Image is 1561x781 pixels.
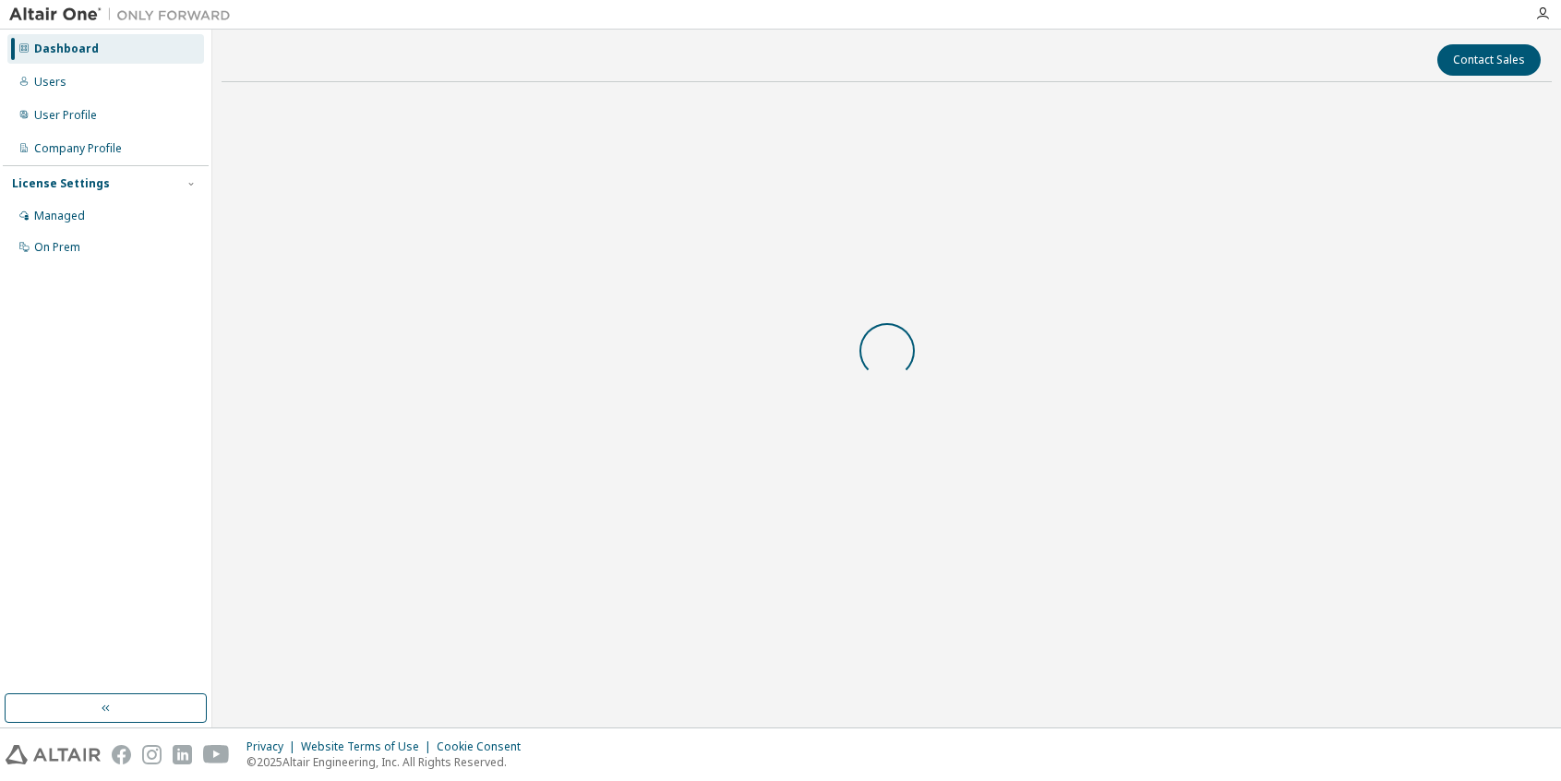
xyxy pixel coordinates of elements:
div: Managed [34,209,85,223]
div: Privacy [246,739,301,754]
div: License Settings [12,176,110,191]
img: facebook.svg [112,745,131,764]
div: User Profile [34,108,97,123]
img: instagram.svg [142,745,162,764]
div: Users [34,75,66,90]
div: Dashboard [34,42,99,56]
img: altair_logo.svg [6,745,101,764]
div: Company Profile [34,141,122,156]
img: Altair One [9,6,240,24]
p: © 2025 Altair Engineering, Inc. All Rights Reserved. [246,754,532,770]
button: Contact Sales [1437,44,1541,76]
div: Website Terms of Use [301,739,437,754]
img: linkedin.svg [173,745,192,764]
div: Cookie Consent [437,739,532,754]
img: youtube.svg [203,745,230,764]
div: On Prem [34,240,80,255]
